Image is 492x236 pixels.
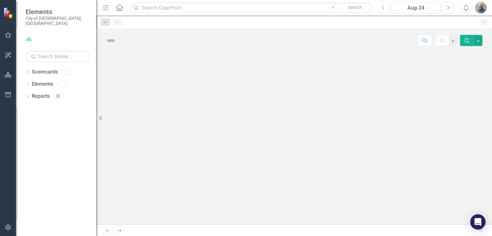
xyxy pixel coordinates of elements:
div: 28 [53,94,63,99]
div: Aug-24 [393,4,438,12]
span: Search [348,5,362,10]
input: Search Below... [26,51,90,62]
a: Reports [32,93,50,100]
img: Jared Groves [475,2,487,13]
img: ClearPoint Strategy [3,7,14,19]
small: City of [GEOGRAPHIC_DATA], [GEOGRAPHIC_DATA] [26,16,90,26]
button: Aug-24 [391,2,440,13]
img: Not Defined [106,35,116,46]
span: Elements [26,8,90,16]
button: Search [339,3,371,12]
div: Open Intercom Messenger [470,214,486,230]
a: Scorecards [32,68,58,76]
a: Elements [32,81,53,88]
input: Search ClearPoint... [130,2,373,13]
